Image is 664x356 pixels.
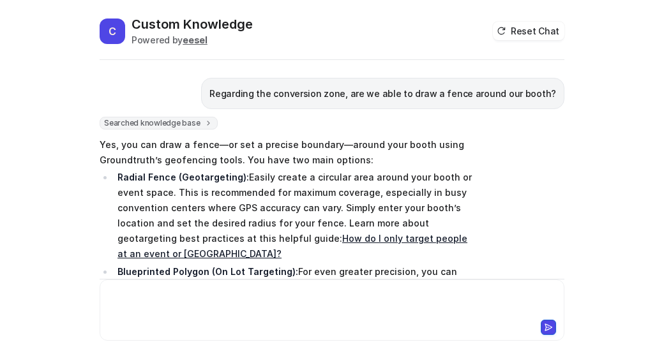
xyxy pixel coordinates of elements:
span: C [100,19,125,44]
div: Powered by [132,33,253,47]
p: Easily create a circular area around your booth or event space. This is recommended for maximum c... [117,170,473,262]
h2: Custom Knowledge [132,15,253,33]
button: Reset Chat [493,22,564,40]
strong: Radial Fence (Geotargeting): [117,172,249,182]
span: Searched knowledge base [100,117,218,130]
b: eesel [183,34,207,45]
p: Regarding the conversion zone, are we able to draw a fence around our booth? [209,86,556,101]
strong: Blueprinted Polygon (On Lot Targeting): [117,266,298,277]
p: For even greater precision, you can request a custom polygon that traces the exact boundaries of ... [117,264,473,356]
p: Yes, you can draw a fence—or set a precise boundary—around your booth using Groundtruth’s geofenc... [100,137,473,168]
